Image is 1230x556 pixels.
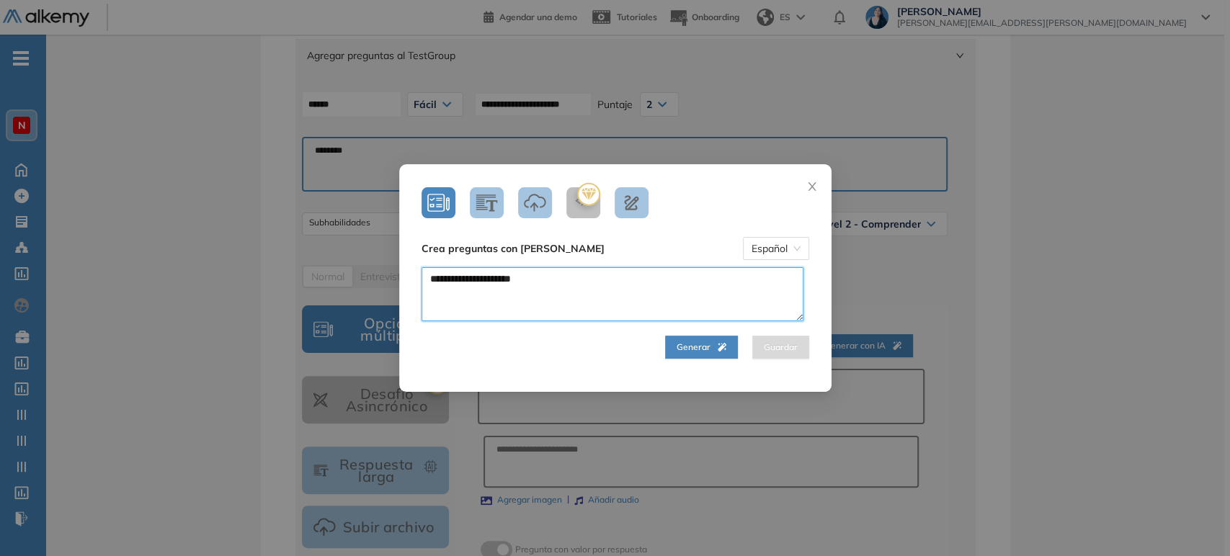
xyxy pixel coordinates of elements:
[677,341,726,354] span: Generar
[752,238,801,259] span: Español
[665,336,738,359] button: Generar
[806,181,818,192] span: close
[752,336,809,359] button: Guardar
[1158,487,1230,556] div: Widget de chat
[1158,487,1230,556] iframe: Chat Widget
[422,241,605,256] b: Crea preguntas con [PERSON_NAME]
[793,164,832,203] button: Close
[764,341,798,354] span: Guardar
